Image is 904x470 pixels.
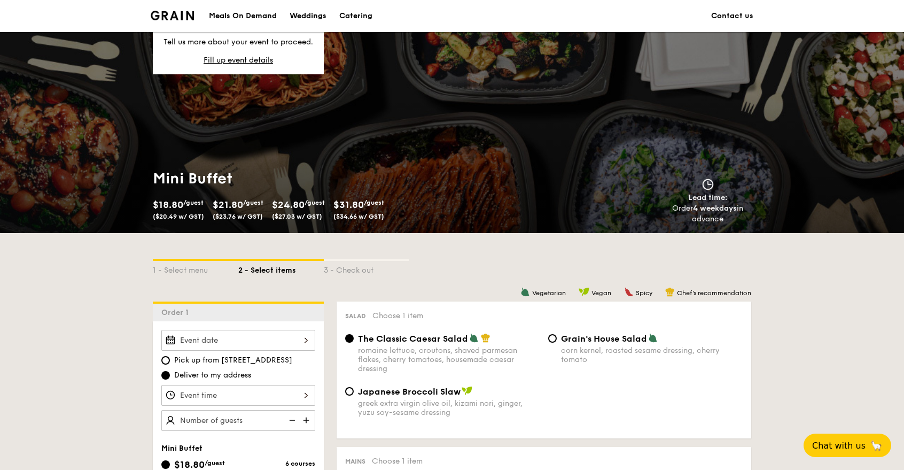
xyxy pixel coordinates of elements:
[561,346,743,364] div: corn kernel, roasted sesame dressing, cherry tomato
[161,308,193,317] span: Order 1
[364,199,384,206] span: /guest
[151,11,194,20] img: Grain
[688,193,728,202] span: Lead time:
[804,434,891,457] button: Chat with us🦙
[372,457,423,466] span: Choose 1 item
[358,346,540,373] div: romaine lettuce, croutons, shaved parmesan flakes, cherry tomatoes, housemade caesar dressing
[700,179,716,190] img: icon-clock.2db775ea.svg
[153,199,183,211] span: $18.80
[161,37,315,48] p: Tell us more about your event to proceed.
[548,334,557,343] input: Grain's House Saladcorn kernel, roasted sesame dressing, cherry tomato
[358,387,461,397] span: Japanese Broccoli Slaw
[358,334,468,344] span: The Classic Caesar Salad
[481,333,490,343] img: icon-chef-hat.a58ddaea.svg
[205,459,225,467] span: /guest
[161,356,170,365] input: Pick up from [STREET_ADDRESS]
[204,56,273,65] span: Fill up event details
[520,287,530,297] img: icon-vegetarian.fe4039eb.svg
[153,213,204,220] span: ($20.49 w/ GST)
[333,213,384,220] span: ($34.66 w/ GST)
[345,312,366,320] span: Salad
[283,410,299,430] img: icon-reduce.1d2dbef1.svg
[693,204,737,213] strong: 4 weekdays
[305,199,325,206] span: /guest
[161,444,202,453] span: Mini Buffet
[624,287,634,297] img: icon-spicy.37a8142b.svg
[469,333,479,343] img: icon-vegetarian.fe4039eb.svg
[161,410,315,431] input: Number of guests
[153,261,238,276] div: 1 - Select menu
[161,371,170,380] input: Deliver to my address
[591,289,611,297] span: Vegan
[665,287,675,297] img: icon-chef-hat.a58ddaea.svg
[532,289,566,297] span: Vegetarian
[272,199,305,211] span: $24.80
[299,410,315,430] img: icon-add.58712e84.svg
[462,386,472,396] img: icon-vegan.f8ff3823.svg
[636,289,652,297] span: Spicy
[183,199,204,206] span: /guest
[213,199,243,211] span: $21.80
[238,261,324,276] div: 2 - Select items
[648,333,658,343] img: icon-vegetarian.fe4039eb.svg
[870,440,883,452] span: 🦙
[345,458,365,465] span: Mains
[372,311,423,320] span: Choose 1 item
[161,330,315,351] input: Event date
[345,334,354,343] input: The Classic Caesar Saladromaine lettuce, croutons, shaved parmesan flakes, cherry tomatoes, house...
[812,441,866,451] span: Chat with us
[660,203,755,225] div: Order in advance
[243,199,263,206] span: /guest
[151,11,194,20] a: Logotype
[358,399,540,417] div: greek extra virgin olive oil, kizami nori, ginger, yuzu soy-sesame dressing
[272,213,322,220] span: ($27.03 w/ GST)
[324,261,409,276] div: 3 - Check out
[238,460,315,467] div: 6 courses
[161,460,170,469] input: $18.80/guest($20.49 w/ GST)6 coursesMin 20 guests
[579,287,589,297] img: icon-vegan.f8ff3823.svg
[333,199,364,211] span: $31.80
[161,385,315,406] input: Event time
[677,289,751,297] span: Chef's recommendation
[174,355,292,366] span: Pick up from [STREET_ADDRESS]
[213,213,263,220] span: ($23.76 w/ GST)
[174,370,251,381] span: Deliver to my address
[561,334,647,344] span: Grain's House Salad
[153,169,448,188] h1: Mini Buffet
[345,387,354,396] input: Japanese Broccoli Slawgreek extra virgin olive oil, kizami nori, ginger, yuzu soy-sesame dressing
